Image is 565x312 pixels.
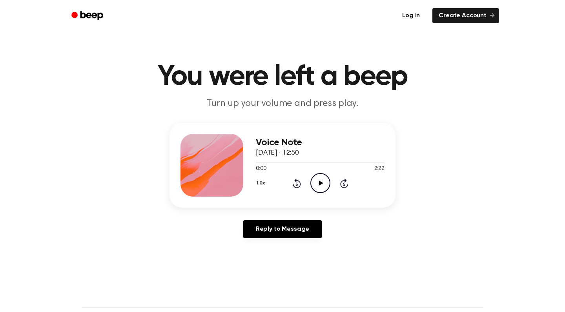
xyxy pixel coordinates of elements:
[243,220,322,238] a: Reply to Message
[132,97,433,110] p: Turn up your volume and press play.
[256,150,299,157] span: [DATE] · 12:50
[256,137,385,148] h3: Voice Note
[256,165,266,173] span: 0:00
[256,177,268,190] button: 1.0x
[374,165,385,173] span: 2:22
[432,8,499,23] a: Create Account
[66,8,110,24] a: Beep
[82,63,483,91] h1: You were left a beep
[394,7,428,25] a: Log in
